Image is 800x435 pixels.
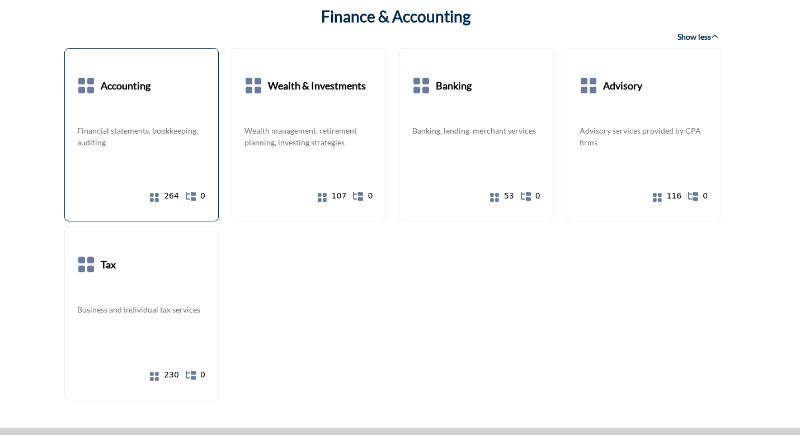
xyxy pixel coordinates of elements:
a: Banking [436,61,472,111]
a: 230 [160,365,180,385]
i: Show All 53 Companies [490,192,500,202]
i: Show All 230 Companies [149,371,159,381]
i: Show All 0 Sub-Categories [186,371,196,380]
i: Show All 264 Companies [149,192,159,202]
a: Advisory [603,61,642,111]
a: Banking, lending. merchant services [412,125,536,136]
a: Business and individual tax services [77,304,200,315]
i: Show All 107 Companies [317,192,327,202]
a: 0 [521,186,541,206]
i: Show All 0 Sub-Categories [688,192,698,201]
span: 0 [703,190,708,202]
a: 107 [327,186,347,206]
i: Show All 0 Sub-Categories [186,192,196,201]
a: 0 [186,186,206,206]
span: 116 [667,190,682,202]
a: Accounting [101,61,150,111]
a: 264 [160,186,180,206]
a: 116 [662,186,682,206]
span: 0 [200,190,205,202]
a: 0 [689,186,708,206]
i: Show All 0 Sub-Categories [521,192,531,201]
span: 0 [200,369,205,381]
span: Show less [677,31,718,42]
span: 0 [535,190,540,202]
i: Show All 116 Companies [652,192,662,202]
a: Finance & Accounting [321,7,470,26]
span: 264 [164,190,179,202]
a: Wealth & Investments [268,61,366,111]
a: 53 [495,186,515,206]
i: Show All 0 Sub-Categories [353,192,363,201]
a: 0 [354,186,373,206]
span: 0 [368,190,373,202]
span: 230 [164,369,179,381]
a: 0 [186,365,206,385]
a: Advisory services provided by CPA firms [580,125,708,148]
a: Financial statements, bookkeeping, auditing [77,125,206,148]
span: 107 [332,190,347,202]
a: Tax [101,240,116,290]
a: Wealth management, retirement planning, investing strategies [244,125,373,148]
span: 53 [504,190,514,202]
